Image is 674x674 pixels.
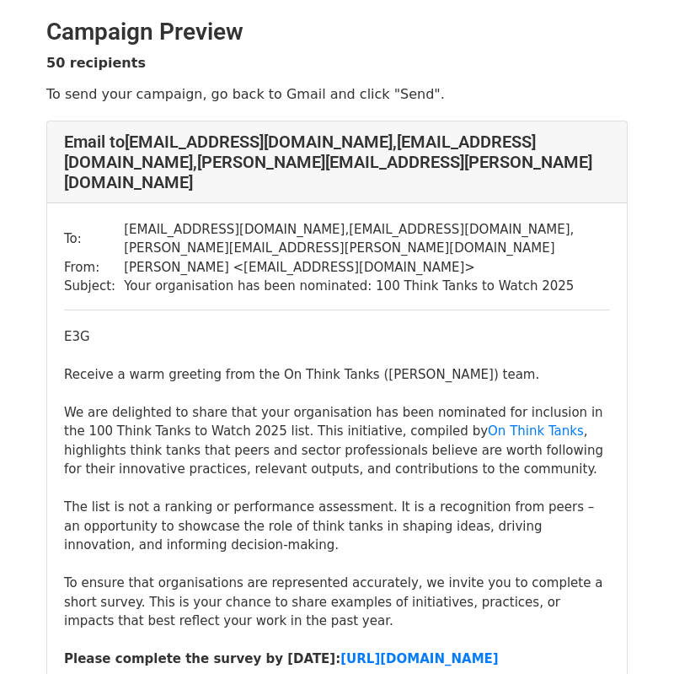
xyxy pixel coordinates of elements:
[46,18,628,46] h2: Campaign Preview
[64,220,124,258] td: To:
[124,277,610,296] td: Your organisation has been nominated: 100 Think Tanks to Watch 2025
[488,423,584,439] a: On Think Tanks
[46,55,146,71] strong: 50 recipients
[64,132,610,192] h4: Email to [EMAIL_ADDRESS][DOMAIN_NAME] , [EMAIL_ADDRESS][DOMAIN_NAME] , [PERSON_NAME][EMAIL_ADDRES...
[64,651,499,666] b: Please complete the survey by [DATE]:
[124,258,610,278] td: [PERSON_NAME] < [EMAIL_ADDRESS][DOMAIN_NAME] >
[124,220,610,258] td: [EMAIL_ADDRESS][DOMAIN_NAME] , [EMAIL_ADDRESS][DOMAIN_NAME] , [PERSON_NAME][EMAIL_ADDRESS][PERSON...
[340,651,498,666] a: [URL][DOMAIN_NAME]
[64,258,124,278] td: From:
[64,277,124,296] td: Subject:
[46,85,628,103] p: To send your campaign, go back to Gmail and click "Send".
